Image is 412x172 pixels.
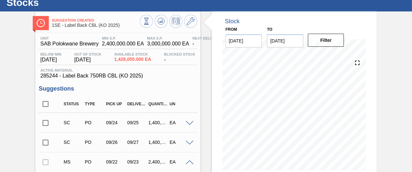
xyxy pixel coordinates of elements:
[125,159,148,164] div: 09/23/2025
[74,57,102,63] span: [DATE]
[62,159,84,164] div: Manual Suggestion
[52,18,140,22] span: Suggestion Created
[125,140,148,145] div: 09/27/2025
[74,52,102,56] span: Out Of Stock
[62,120,84,125] div: Suggestion Created
[147,41,189,47] span: 3,000,000.000 EA
[147,102,169,106] div: Quantity
[147,120,169,125] div: 1,400,000.000
[114,57,151,62] span: 1,428,055.000 EA
[226,34,262,47] input: mm/dd/yyyy
[147,140,169,145] div: 1,400,000.000
[62,140,84,145] div: Suggestion Created
[191,36,222,47] div: -
[125,120,148,125] div: 09/25/2025
[308,34,344,47] button: Filter
[168,102,190,106] div: UN
[225,18,240,25] div: Stock
[104,159,127,164] div: 09/22/2025
[267,27,272,32] label: to
[40,41,99,47] span: SAB Polokwane Brewery
[125,102,148,106] div: Delivery
[140,15,153,28] button: Stocks Overview
[164,52,196,56] span: Blocked Stock
[114,52,151,56] span: Available Stock
[102,41,144,47] span: 2,400,000.000 EA
[83,140,105,145] div: Purchase order
[40,57,61,63] span: [DATE]
[40,73,195,79] span: 285244 - Label Back 750RB CBL (KO 2025)
[184,15,197,28] button: Go to Master Data / General
[169,15,182,28] button: Schedule Inventory
[62,102,84,106] div: Status
[104,120,127,125] div: 09/24/2025
[83,159,105,164] div: Purchase order
[37,19,45,27] img: Ícone
[147,159,169,164] div: 2,400,000.000
[39,85,197,92] h3: Suggestions
[83,120,105,125] div: Purchase order
[267,34,303,47] input: mm/dd/yyyy
[40,36,99,40] span: Unit
[102,36,144,40] span: MIN S.P.
[155,15,168,28] button: Update Chart
[40,52,61,56] span: Below Min
[104,102,127,106] div: Pick up
[147,36,189,40] span: MAX S.P.
[168,159,190,164] div: EA
[52,23,140,28] span: 1SE - Label Back CBL (KO 2025)
[40,68,195,72] span: Active Material
[226,27,237,32] label: From
[162,52,197,63] div: -
[168,120,190,125] div: EA
[192,36,221,40] span: Next Delivery
[83,102,105,106] div: Type
[168,140,190,145] div: EA
[104,140,127,145] div: 09/26/2025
